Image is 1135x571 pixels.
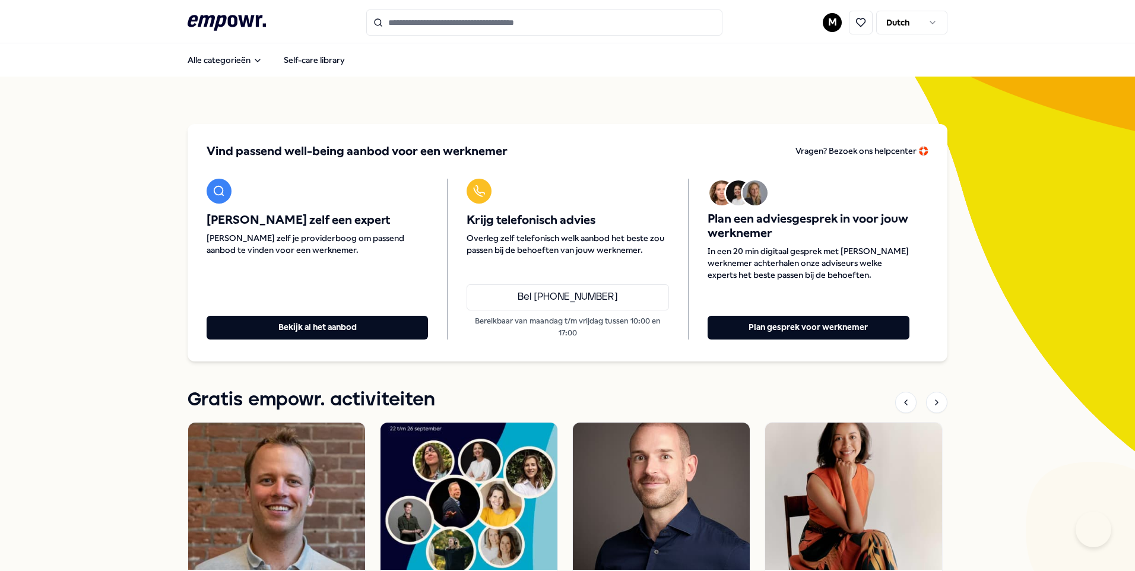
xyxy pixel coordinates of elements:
[274,48,354,72] a: Self-care library
[709,180,734,205] img: Avatar
[188,423,365,570] img: activity image
[765,423,942,570] img: activity image
[743,180,768,205] img: Avatar
[708,316,909,340] button: Plan gesprek voor werknemer
[207,316,428,340] button: Bekijk al het aanbod
[207,213,428,227] span: [PERSON_NAME] zelf een expert
[467,315,668,340] p: Bereikbaar van maandag t/m vrijdag tussen 10:00 en 17:00
[467,284,668,310] a: Bel [PHONE_NUMBER]
[366,9,722,36] input: Search for products, categories or subcategories
[708,245,909,281] span: In een 20 min digitaal gesprek met [PERSON_NAME] werknemer achterhalen onze adviseurs welke exper...
[467,232,668,256] span: Overleg zelf telefonisch welk aanbod het beste zou passen bij de behoeften van jouw werknemer.
[178,48,354,72] nav: Main
[795,146,928,156] span: Vragen? Bezoek ons helpcenter 🛟
[573,423,750,570] img: activity image
[708,212,909,240] span: Plan een adviesgesprek in voor jouw werknemer
[467,213,668,227] span: Krijg telefonisch advies
[381,423,557,570] img: activity image
[207,143,508,160] span: Vind passend well-being aanbod voor een werknemer
[823,13,842,32] button: M
[795,143,928,160] a: Vragen? Bezoek ons helpcenter 🛟
[726,180,751,205] img: Avatar
[188,385,435,415] h1: Gratis empowr. activiteiten
[178,48,272,72] button: Alle categorieën
[1076,512,1111,547] iframe: Help Scout Beacon - Open
[207,232,428,256] span: [PERSON_NAME] zelf je providerboog om passend aanbod te vinden voor een werknemer.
